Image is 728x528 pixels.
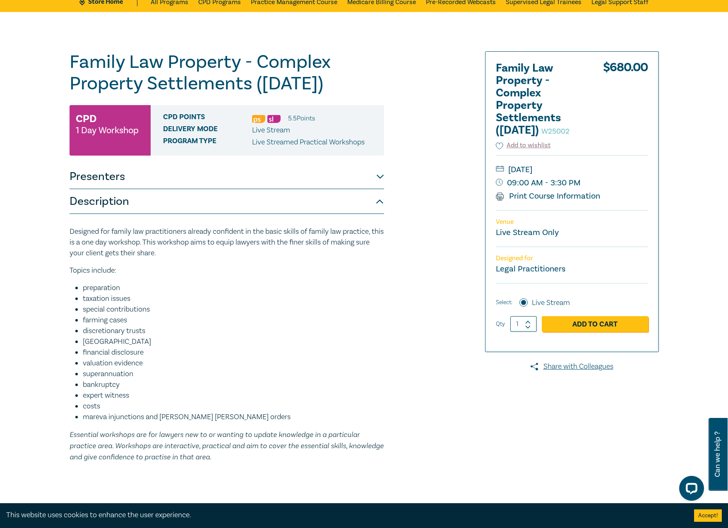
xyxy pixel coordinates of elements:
[83,412,384,422] li: mareva injunctions and [PERSON_NAME] [PERSON_NAME] orders
[496,191,601,202] a: Print Course Information
[485,361,659,372] a: Share with Colleagues
[83,369,384,379] li: superannuation
[714,423,721,486] span: Can we help ?
[252,115,265,123] img: Professional Skills
[288,113,315,124] li: 5.5 Point s
[70,51,384,94] h1: Family Law Property - Complex Property Settlements ([DATE])
[83,315,384,326] li: farming cases
[673,473,707,507] iframe: LiveChat chat widget
[496,62,587,137] h2: Family Law Property - Complex Property Settlements ([DATE])
[83,326,384,336] li: discretionary trusts
[496,319,505,329] label: Qty
[532,298,570,308] label: Live Stream
[70,164,384,189] button: Presenters
[694,509,722,522] button: Accept cookies
[510,316,537,332] input: 1
[496,218,648,226] p: Venue
[496,264,565,274] small: Legal Practitioners
[496,163,648,176] small: [DATE]
[496,141,551,150] button: Add to wishlist
[70,430,384,461] em: Essential workshops are for lawyers new to or wanting to update knowledge in a particular practic...
[542,316,648,332] a: Add to Cart
[496,298,512,307] span: Select:
[83,401,384,412] li: costs
[496,227,559,238] a: Live Stream Only
[76,126,139,134] small: 1 Day Workshop
[83,283,384,293] li: preparation
[70,189,384,214] button: Description
[252,137,365,148] p: Live Streamed Practical Workshops
[541,127,569,136] small: W25002
[496,176,648,190] small: 09:00 AM - 3:30 PM
[83,347,384,358] li: financial disclosure
[83,379,384,390] li: bankruptcy
[70,265,384,276] p: Topics include:
[267,115,281,123] img: Substantive Law
[6,510,682,521] div: This website uses cookies to enhance the user experience.
[83,293,384,304] li: taxation issues
[252,125,290,135] span: Live Stream
[163,125,252,136] span: Delivery Mode
[83,358,384,369] li: valuation evidence
[76,111,96,126] h3: CPD
[83,390,384,401] li: expert witness
[163,137,252,148] span: Program type
[83,336,384,347] li: [GEOGRAPHIC_DATA]
[603,62,648,141] div: $ 680.00
[163,113,252,124] span: CPD Points
[496,254,648,262] p: Designed for
[83,304,384,315] li: special contributions
[70,226,384,259] p: Designed for family law practitioners already confident in the basic skills of family law practic...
